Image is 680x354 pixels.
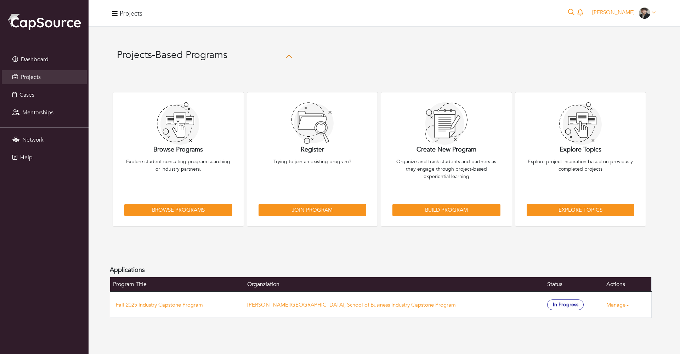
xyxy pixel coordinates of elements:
th: Status [544,277,603,292]
span: Projects [21,73,41,81]
h4: Projects-Based Programs [117,49,227,61]
p: Browse Programs [124,145,232,154]
a: [PERSON_NAME][GEOGRAPHIC_DATA], School of Business Industry Capstone Program [247,301,456,308]
p: Explore student consulting program searching or industry partners. [124,158,232,200]
a: Network [2,133,87,147]
a: Build Program [392,204,500,216]
a: Join Program [259,204,367,216]
img: image1-f1bf9bf95e4e8aaa86b56a742da37524201809dbdaab83697702b66567fc6872.png [291,102,334,145]
span: Help [20,154,33,161]
span: [PERSON_NAME] [592,9,635,16]
span: In Progress [547,299,584,310]
span: Mentorships [22,109,53,116]
img: build-3e73351fdce0810b8da890b22b63791677a78b459140cf8698b07ef5d87f8753.png [157,102,199,145]
span: Dashboard [21,56,49,63]
img: build-3e73351fdce0810b8da890b22b63791677a78b459140cf8698b07ef5d87f8753.png [559,102,602,145]
img: browse-7a058e7d306ba1a488b86ae24cab801dae961bbbdf3a92fe51c3c2140ace3ad2.png [425,102,467,145]
a: Explore Topics [527,204,635,216]
h4: Applications [110,266,145,274]
th: Organziation [244,277,545,292]
h4: Projects [120,10,142,18]
img: Headshot.JPG [639,7,650,19]
a: Dashboard [2,52,87,67]
a: [PERSON_NAME] [589,9,659,16]
p: Explore Topics [527,145,635,154]
a: Help [2,150,87,165]
a: Mentorships [2,105,87,120]
th: Program Title [110,277,244,292]
img: cap_logo.png [7,12,81,31]
span: Network [22,136,44,144]
p: Explore project inspiration based on previously completed projects [527,158,635,200]
span: Cases [19,91,34,99]
a: Browse Programs [124,204,232,216]
button: Projects-Based Programs [110,44,300,70]
a: Manage [606,298,635,312]
p: Create New Program [392,145,500,154]
p: Trying to join an existing program? [259,158,367,200]
a: Projects [2,70,87,84]
a: Cases [2,88,87,102]
p: Register [259,145,367,154]
a: Fall 2025 Industry Capstone Program [116,301,203,308]
th: Actions [603,277,652,292]
p: Organize and track students and partners as they engage through project-based experiential learning [392,158,500,200]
